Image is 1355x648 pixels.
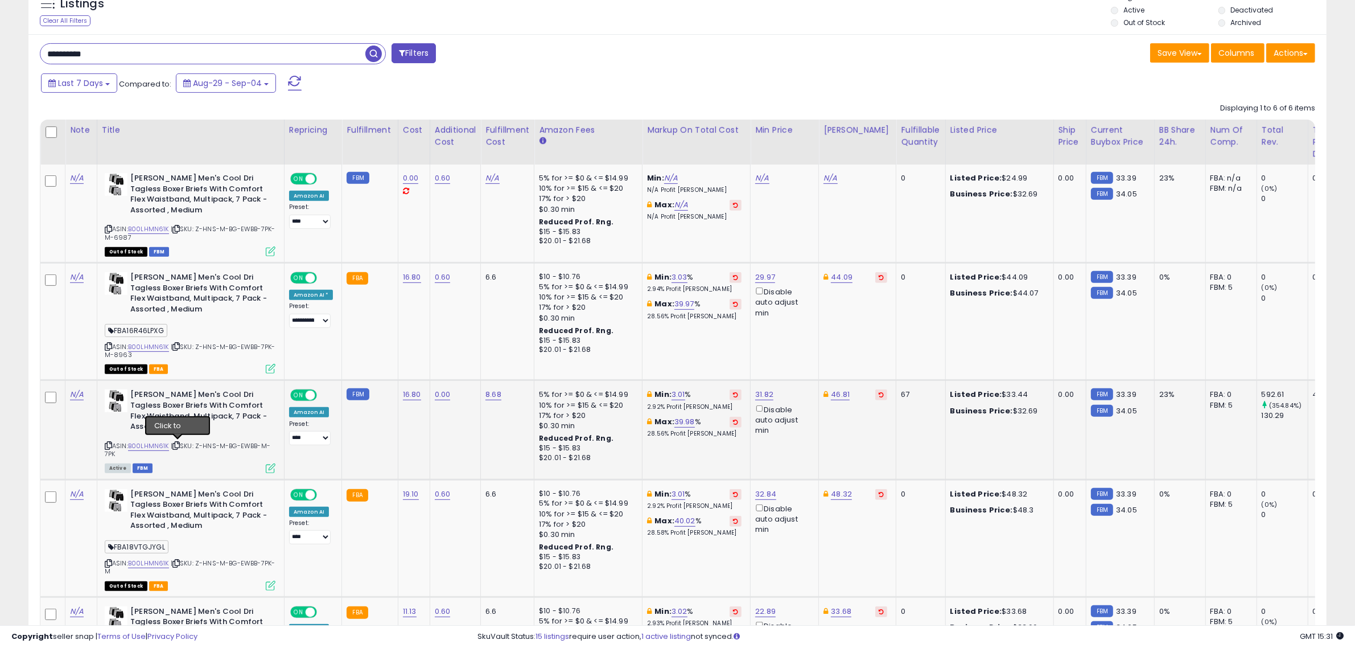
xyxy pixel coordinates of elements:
span: 33.39 [1116,272,1136,282]
div: $20.01 - $21.68 [539,453,633,463]
div: Amazon AI [289,191,329,201]
b: Listed Price: [950,173,1002,183]
p: 2.92% Profit [PERSON_NAME] [647,403,742,411]
div: 0 [1262,272,1308,282]
a: 22.89 [755,606,776,617]
b: Business Price: [950,288,1013,298]
div: 0.00 [1059,173,1077,183]
span: OFF [315,273,333,283]
div: Disable auto adjust min [755,285,810,318]
div: 10% for >= $15 & <= $20 [539,509,633,519]
div: 23% [1159,173,1197,183]
b: Reduced Prof. Rng. [539,433,613,443]
small: FBM [1091,488,1113,500]
img: 31McX+6+EwL._SL40_.jpg [105,489,127,512]
a: 11.13 [403,606,417,617]
div: FBM: n/a [1210,183,1248,194]
a: 31.82 [755,389,773,400]
div: $15 - $15.83 [539,336,633,346]
div: Repricing [289,124,337,136]
a: 0.60 [435,489,451,500]
a: N/A [70,389,84,400]
span: 33.39 [1116,389,1136,400]
a: 0.60 [435,173,451,184]
div: Fulfillment [347,124,393,136]
small: (0%) [1262,283,1278,292]
p: 28.58% Profit [PERSON_NAME] [647,529,742,537]
span: 34.05 [1116,288,1137,298]
span: ON [291,273,306,283]
a: N/A [664,173,678,184]
img: 31McX+6+EwL._SL40_.jpg [105,389,127,412]
small: FBM [347,388,369,400]
b: Listed Price: [950,606,1002,617]
b: Max: [654,416,674,427]
b: Business Price: [950,188,1013,199]
b: Listed Price: [950,489,1002,499]
div: $44.09 [950,272,1045,282]
a: 3.01 [672,489,685,500]
div: Disable auto adjust min [755,502,810,535]
a: N/A [70,489,84,500]
div: 0 [1262,194,1308,204]
div: $32.69 [950,406,1045,416]
div: 0.00 [1313,606,1338,617]
div: $10 - $10.76 [539,489,633,499]
span: ON [291,174,306,184]
div: 0.00 [1313,173,1338,183]
a: 3.01 [672,389,685,400]
div: FBA: n/a [1210,173,1248,183]
b: Business Price: [950,405,1013,416]
div: 0.00 [1059,606,1077,617]
div: Total Rev. Diff. [1313,124,1342,160]
a: N/A [674,199,688,211]
a: N/A [755,173,769,184]
small: FBM [1091,188,1113,200]
div: 6.6 [485,606,525,617]
a: 3.02 [672,606,687,617]
div: $48.32 [950,489,1045,499]
b: Max: [654,199,674,210]
div: % [647,417,742,438]
div: 0% [1159,606,1197,617]
b: Min: [654,272,672,282]
a: B00LHMN61K [128,441,169,451]
a: 33.68 [831,606,851,617]
button: Save View [1150,43,1209,63]
span: 33.39 [1116,606,1136,617]
small: FBA [347,489,368,502]
div: Displaying 1 to 6 of 6 items [1220,103,1315,114]
span: | SKU: Z-HNS-M-BG-EWBB-7PK-M [105,559,275,576]
div: 592.61 [1262,389,1308,400]
a: 44.09 [831,272,852,283]
div: Amazon AI [289,407,329,417]
div: 0% [1159,489,1197,499]
span: All listings currently available for purchase on Amazon [105,464,131,473]
b: Listed Price: [950,272,1002,282]
div: Clear All Filters [40,15,90,26]
span: OFF [315,607,333,617]
div: 5% for >= $0 & <= $14.99 [539,498,633,508]
a: 15 listings [536,631,569,642]
div: 0 [901,489,936,499]
small: FBM [347,172,369,184]
span: All listings that are currently out of stock and unavailable for purchase on Amazon [105,581,147,591]
div: % [647,516,742,537]
b: Min: [654,606,672,617]
b: Reduced Prof. Rng. [539,217,613,227]
div: Amazon Fees [539,124,637,136]
span: 33.39 [1116,489,1136,499]
span: ON [291,490,306,499]
b: [PERSON_NAME] Men's Cool Dri Tagless Boxer Briefs With Comfort Flex Waistband, Multipack, 7 Pack ... [130,389,269,434]
img: 31McX+6+EwL._SL40_.jpg [105,606,127,629]
small: FBM [1091,271,1113,283]
div: FBM: 5 [1210,400,1248,411]
div: 462.32 [1313,389,1338,400]
a: 39.98 [674,416,695,428]
div: Num of Comp. [1210,124,1252,148]
button: Columns [1211,43,1265,63]
div: 0.00 [1313,272,1338,282]
label: Archived [1231,18,1262,27]
div: [PERSON_NAME] [823,124,891,136]
div: 10% for >= $15 & <= $20 [539,183,633,194]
